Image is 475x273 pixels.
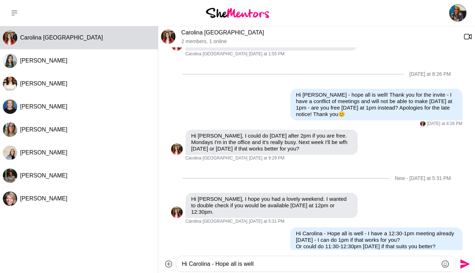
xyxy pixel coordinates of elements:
[181,29,264,36] a: Carolina [GEOGRAPHIC_DATA]
[456,256,472,272] button: Send
[185,51,248,57] span: Carolina [GEOGRAPHIC_DATA]
[420,121,425,126] img: C
[3,77,17,91] div: Ashley
[3,191,17,206] div: Susan Elford
[20,195,67,202] span: [PERSON_NAME]
[20,126,67,133] span: [PERSON_NAME]
[20,57,67,64] span: [PERSON_NAME]
[3,31,17,45] img: C
[20,103,67,110] span: [PERSON_NAME]
[181,38,458,45] p: 2 members , 1 online
[3,191,17,206] img: S
[3,31,17,45] div: Carolina Portugal
[185,219,248,225] span: Carolina [GEOGRAPHIC_DATA]
[20,172,67,179] span: [PERSON_NAME]
[449,4,466,22] img: Kate Vertsonis
[420,121,425,126] div: Carolina Portugal
[3,100,17,114] img: H
[171,143,183,155] div: Carolina Portugal
[427,121,462,127] time: 2025-09-11T10:26:08.117Z
[171,143,183,155] img: C
[409,71,451,77] div: [DATE] at 8:26 PM
[395,175,451,181] div: New - [DATE] at 5:31 PM
[20,80,67,87] span: [PERSON_NAME]
[3,54,17,68] img: W
[296,92,457,117] p: Hi [PERSON_NAME] - hope all is well! Thank you for the invite - I have a conflict of meetings and...
[3,145,17,160] img: S
[206,8,269,18] img: She Mentors Logo
[3,77,17,91] img: A
[171,207,183,218] div: Carolina Portugal
[3,122,17,137] img: J
[3,168,17,183] div: Lita Vickers
[20,34,103,41] span: Carolina [GEOGRAPHIC_DATA]
[171,207,183,218] img: C
[20,149,67,156] span: [PERSON_NAME]
[249,219,284,225] time: 2025-09-15T07:31:59.096Z
[191,196,352,215] p: Hi [PERSON_NAME], I hope you had a lovely weekend. I wanted to double check if you would be avail...
[185,156,248,161] span: Carolina [GEOGRAPHIC_DATA]
[441,260,450,268] button: Emoji picker
[3,54,17,68] div: Weiman Kow
[296,230,457,250] p: Hi Carolina - Hope all is well - I have a 12:30-1pm meeting already [DATE] - I can do 1pm if that...
[161,29,175,44] img: C
[3,100,17,114] div: Hannah Legge
[191,133,352,152] p: Hi [PERSON_NAME], I could do [DATE] after 2pm if you are free. Mondays I'm in the office and it's...
[161,29,175,44] div: Carolina Portugal
[338,111,345,117] span: 😊
[3,168,17,183] img: L
[249,156,284,161] time: 2025-09-11T11:29:27.847Z
[3,122,17,137] div: Jeanene Tracy
[182,260,438,268] textarea: Type your message
[249,51,284,57] time: 2025-09-10T03:55:20.491Z
[3,145,17,160] div: Sarah Howell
